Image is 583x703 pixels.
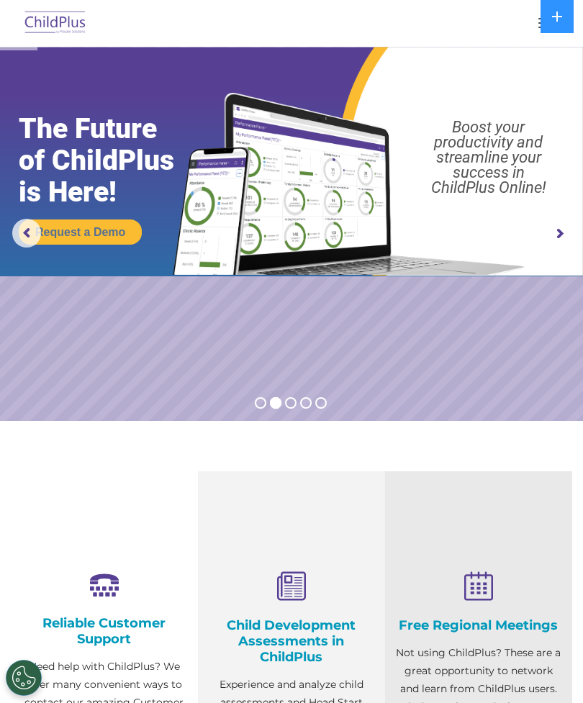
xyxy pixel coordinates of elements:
rs-layer: The Future of ChildPlus is Here! [19,113,205,208]
iframe: Chat Widget [340,548,583,703]
img: ChildPlus by Procare Solutions [22,6,89,40]
button: Cookies Settings [6,660,42,696]
h4: Child Development Assessments in ChildPlus [209,617,374,665]
a: Request a Demo [19,219,142,245]
rs-layer: Boost your productivity and streamline your success in ChildPlus Online! [402,119,575,195]
h4: Reliable Customer Support [22,615,187,647]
